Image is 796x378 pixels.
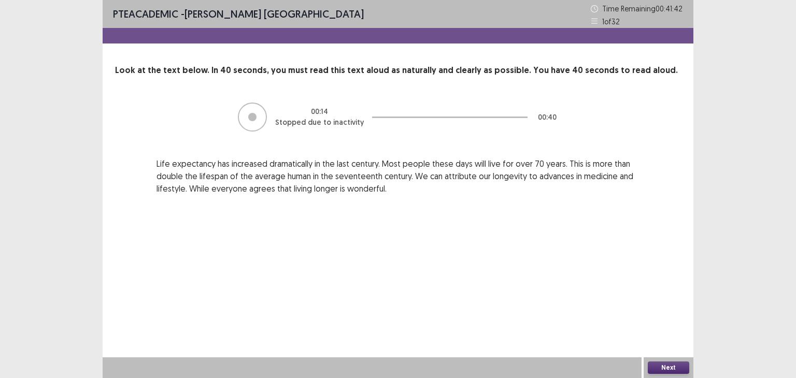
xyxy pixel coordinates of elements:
[602,16,620,27] p: 1 of 32
[275,117,364,128] p: Stopped due to inactivity
[648,361,689,374] button: Next
[113,6,364,22] p: - [PERSON_NAME] [GEOGRAPHIC_DATA]
[311,106,328,117] p: 00 : 14
[115,64,681,77] p: Look at the text below. In 40 seconds, you must read this text aloud as naturally and clearly as ...
[602,3,683,14] p: Time Remaining 00 : 41 : 42
[538,112,557,123] p: 00 : 40
[113,7,178,20] span: PTE academic
[157,157,639,195] p: Life expectancy has increased dramatically in the last century. Most people these days will live ...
